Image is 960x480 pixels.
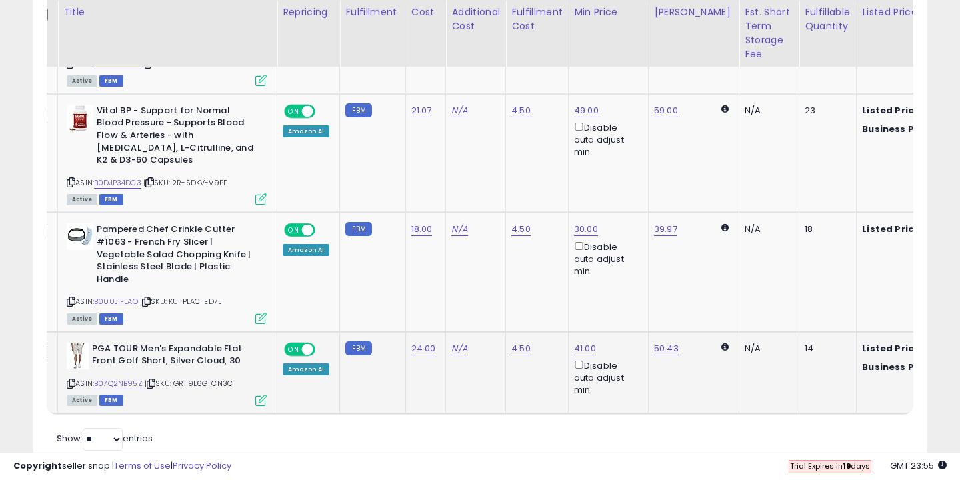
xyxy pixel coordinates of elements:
span: FBM [99,75,123,87]
div: N/A [745,105,789,117]
a: 49.00 [574,104,599,117]
div: 23 [805,105,846,117]
a: N/A [451,104,467,117]
div: Min Price [574,5,643,19]
div: Fulfillment [345,5,399,19]
b: Pampered Chef Crinkle Cutter #1063 - French Fry Slicer | Vegetable Salad Chopping Knife | Stainle... [97,223,259,289]
b: PGA TOUR Men's Expandable Flat Front Golf Short, Silver Cloud, 30 [92,343,254,371]
span: All listings currently available for purchase on Amazon [67,75,97,87]
span: OFF [313,343,335,355]
a: B000J1FLAO [94,296,138,307]
b: Business Price: [862,123,935,135]
small: FBM [345,222,371,236]
div: Fulfillable Quantity [805,5,851,33]
span: | SKU: GR-9L6G-CN3C [145,378,233,389]
a: B0DJP34DC3 [94,177,141,189]
a: 4.50 [511,104,531,117]
b: Vital BP - Support for Normal Blood Pressure - Supports Blood Flow & Arteries - with [MEDICAL_DAT... [97,105,259,170]
span: OFF [313,106,335,117]
img: 41VqydWo7cL._SL40_.jpg [67,105,93,131]
small: FBM [345,341,371,355]
div: Amazon AI [283,244,329,256]
span: All listings currently available for purchase on Amazon [67,194,97,205]
div: 14 [805,343,846,355]
a: B07Q2NB95Z [94,378,143,389]
small: FBM [345,103,371,117]
span: FBM [99,313,123,325]
a: 21.07 [411,104,432,117]
a: 41.00 [574,342,596,355]
div: [PERSON_NAME] [654,5,733,19]
span: FBM [99,194,123,205]
span: OFF [313,225,335,236]
span: All listings currently available for purchase on Amazon [67,313,97,325]
div: seller snap | | [13,460,231,473]
div: Additional Cost [451,5,500,33]
strong: Copyright [13,459,62,472]
b: Business Price: [862,361,935,373]
a: 39.97 [654,223,677,236]
a: 30.00 [574,223,598,236]
div: Amazon AI [283,363,329,375]
div: ASIN: [67,105,267,203]
b: Listed Price: [862,342,923,355]
div: Fulfillment Cost [511,5,563,33]
a: Privacy Policy [173,459,231,472]
div: Title [63,5,271,19]
div: ASIN: [67,11,267,85]
div: Est. Short Term Storage Fee [745,5,793,61]
div: Cost [411,5,441,19]
b: Listed Price: [862,223,923,235]
div: 18 [805,223,846,235]
span: ON [285,225,302,236]
a: 18.00 [411,223,433,236]
span: FBM [99,395,123,406]
span: 2025-08-16 23:55 GMT [890,459,947,472]
a: 4.50 [511,223,531,236]
span: All listings currently available for purchase on Amazon [67,395,97,406]
b: 19 [843,461,851,471]
a: 59.00 [654,104,678,117]
img: 31mxjaJinRL._SL40_.jpg [67,343,89,369]
div: Disable auto adjust min [574,120,638,159]
div: Disable auto adjust min [574,358,638,397]
span: Show: entries [57,432,153,445]
a: 24.00 [411,342,436,355]
a: N/A [451,223,467,236]
div: Disable auto adjust min [574,239,638,278]
b: Listed Price: [862,104,923,117]
a: 50.43 [654,342,679,355]
div: N/A [745,223,789,235]
span: ON [285,343,302,355]
span: ON [285,106,302,117]
a: Terms of Use [114,459,171,472]
div: Repricing [283,5,334,19]
div: ASIN: [67,223,267,322]
div: ASIN: [67,343,267,405]
a: 4.50 [511,342,531,355]
a: N/A [451,342,467,355]
img: 31MTcgzXqvL._SL40_.jpg [67,223,93,250]
span: Trial Expires in days [790,461,870,471]
span: | SKU: KU-PLAC-ED7L [140,296,221,307]
div: Amazon AI [283,125,329,137]
div: N/A [745,343,789,355]
span: | SKU: 2R-SDKV-V9PE [143,177,227,188]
